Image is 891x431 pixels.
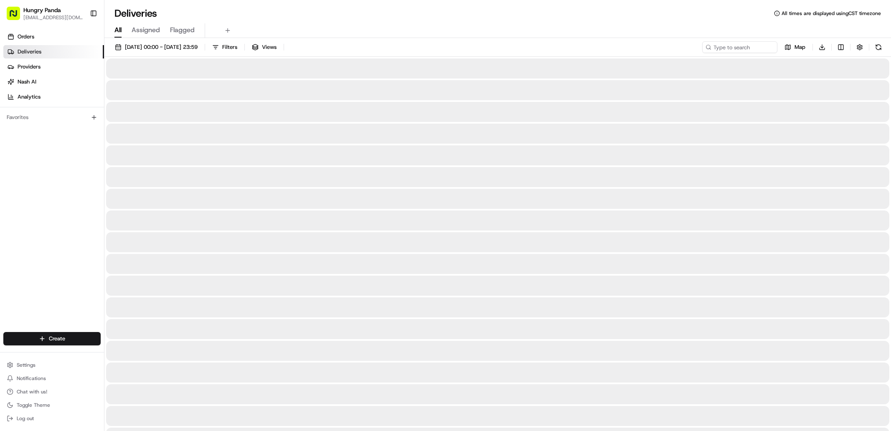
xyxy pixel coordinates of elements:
[795,43,805,51] span: Map
[18,33,34,41] span: Orders
[702,41,777,53] input: Type to search
[262,43,277,51] span: Views
[125,43,198,51] span: [DATE] 00:00 - [DATE] 23:59
[3,399,101,411] button: Toggle Theme
[222,43,237,51] span: Filters
[17,402,50,408] span: Toggle Theme
[781,41,809,53] button: Map
[18,48,41,56] span: Deliveries
[114,25,122,35] span: All
[3,3,86,23] button: Hungry Panda[EMAIL_ADDRESS][DOMAIN_NAME]
[17,388,47,395] span: Chat with us!
[3,45,104,58] a: Deliveries
[170,25,195,35] span: Flagged
[132,25,160,35] span: Assigned
[111,41,201,53] button: [DATE] 00:00 - [DATE] 23:59
[18,63,41,71] span: Providers
[17,415,34,422] span: Log out
[3,90,104,104] a: Analytics
[3,75,104,89] a: Nash AI
[18,78,36,86] span: Nash AI
[873,41,884,53] button: Refresh
[3,30,104,43] a: Orders
[23,6,61,14] button: Hungry Panda
[3,332,101,345] button: Create
[248,41,280,53] button: Views
[17,362,36,368] span: Settings
[18,93,41,101] span: Analytics
[208,41,241,53] button: Filters
[17,375,46,382] span: Notifications
[23,14,83,21] button: [EMAIL_ADDRESS][DOMAIN_NAME]
[3,111,101,124] div: Favorites
[49,335,65,342] span: Create
[782,10,881,17] span: All times are displayed using CST timezone
[3,373,101,384] button: Notifications
[3,60,104,74] a: Providers
[114,7,157,20] h1: Deliveries
[3,359,101,371] button: Settings
[3,413,101,424] button: Log out
[3,386,101,398] button: Chat with us!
